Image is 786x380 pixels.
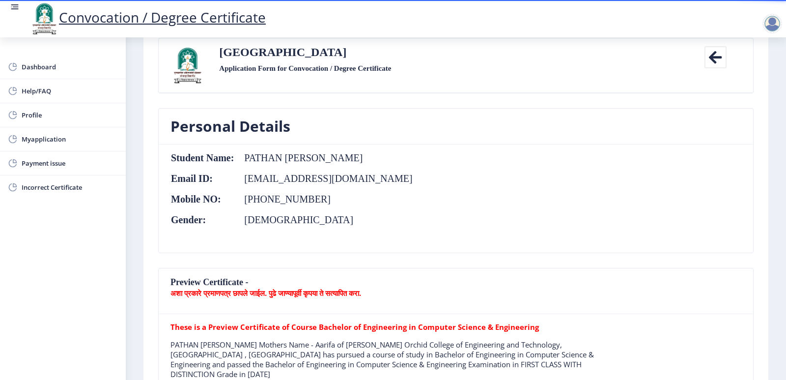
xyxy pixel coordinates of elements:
[22,133,118,145] span: Myapplication
[170,46,204,85] img: sulogo.png
[170,194,234,205] th: Mobile NO:
[22,157,118,169] span: Payment issue
[704,46,727,68] i: Back
[170,214,234,225] th: Gender:
[234,194,413,205] td: [PHONE_NUMBER]
[170,340,627,379] p: PATHAN [PERSON_NAME] Mothers Name - Aarifa of [PERSON_NAME] Orchid College of Engineering and Tec...
[159,268,753,314] nb-card-header: Preview Certificate -
[22,109,118,121] span: Profile
[170,117,290,136] h3: Personal Details
[170,288,361,298] b: अशा प्रकारे प्रमाणपत्र छापले जाईल. पुढे जाण्यापूर्वी कृपया ते सत्यापित करा.
[170,173,234,184] th: Email ID:
[29,8,266,27] a: Convocation / Degree Certificate
[219,62,391,74] label: Application Form for Convocation / Degree Certificate
[170,322,539,332] b: These is a Preview Certificate of Course Bachelor of Engineering in Computer Science & Engineering
[219,46,346,58] label: [GEOGRAPHIC_DATA]
[22,181,118,193] span: Incorrect Certificate
[22,61,118,73] span: Dashboard
[234,152,413,163] td: PATHAN [PERSON_NAME]
[170,152,234,163] th: Student Name:
[234,173,413,184] td: [EMAIL_ADDRESS][DOMAIN_NAME]
[234,214,413,225] td: [DEMOGRAPHIC_DATA]
[29,2,59,35] img: logo
[22,85,118,97] span: Help/FAQ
